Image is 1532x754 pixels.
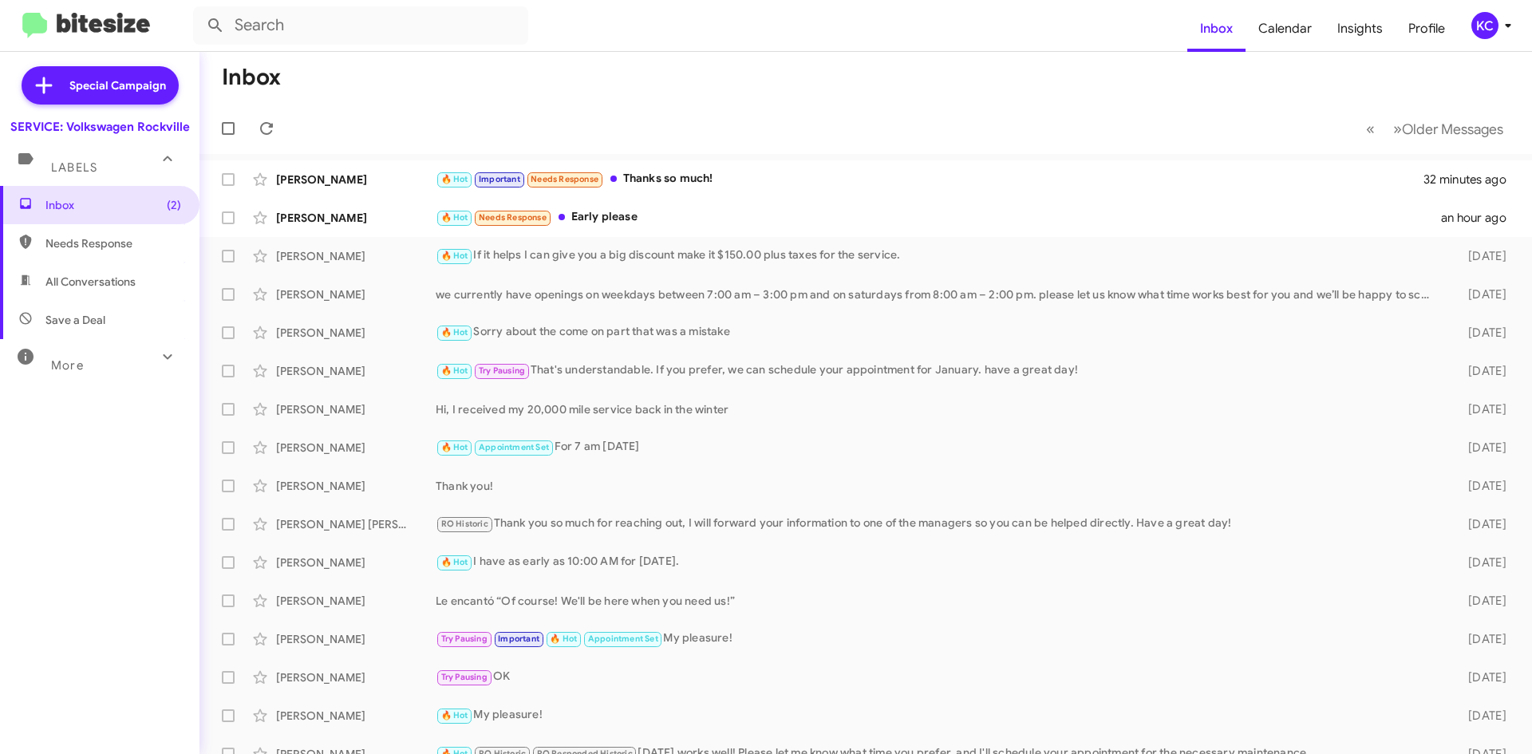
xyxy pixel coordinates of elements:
div: [DATE] [1443,555,1519,570]
div: [PERSON_NAME] [276,325,436,341]
a: Profile [1396,6,1458,52]
a: Calendar [1246,6,1325,52]
div: [DATE] [1443,401,1519,417]
span: Try Pausing [479,365,525,376]
div: KC [1471,12,1498,39]
span: Inbox [45,197,181,213]
div: [DATE] [1443,325,1519,341]
span: More [51,358,84,373]
span: 🔥 Hot [441,365,468,376]
div: [DATE] [1443,593,1519,609]
div: [DATE] [1443,708,1519,724]
div: [PERSON_NAME] [276,401,436,417]
div: [PERSON_NAME] [276,172,436,188]
button: KC [1458,12,1514,39]
div: [DATE] [1443,248,1519,264]
div: OK [436,668,1443,686]
div: SERVICE: Volkswagen Rockville [10,119,190,135]
div: we currently have openings on weekdays between 7:00 am – 3:00 pm and on saturdays from 8:00 am – ... [436,286,1443,302]
span: Important [479,174,520,184]
div: [PERSON_NAME] [276,286,436,302]
div: [PERSON_NAME] [276,363,436,379]
button: Previous [1356,113,1384,145]
div: Le encantó “Of course! We'll be here when you need us!” [436,593,1443,609]
div: [PERSON_NAME] [276,708,436,724]
a: Special Campaign [22,66,179,105]
div: an hour ago [1441,210,1519,226]
div: [DATE] [1443,363,1519,379]
div: [PERSON_NAME] [276,593,436,609]
span: 🔥 Hot [441,174,468,184]
div: [PERSON_NAME] [276,631,436,647]
span: 🔥 Hot [441,557,468,567]
div: 32 minutes ago [1423,172,1519,188]
span: Needs Response [479,212,547,223]
input: Search [193,6,528,45]
div: [PERSON_NAME] [PERSON_NAME] [276,516,436,532]
span: Save a Deal [45,312,105,328]
a: Inbox [1187,6,1246,52]
div: [DATE] [1443,669,1519,685]
div: That's understandable. If you prefer, we can schedule your appointment for January. have a great ... [436,361,1443,380]
span: Needs Response [45,235,181,251]
span: RO Historic [441,519,488,529]
div: [DATE] [1443,286,1519,302]
span: Important [498,634,539,644]
div: [PERSON_NAME] [276,440,436,456]
div: [DATE] [1443,440,1519,456]
h1: Inbox [222,65,281,90]
span: All Conversations [45,274,136,290]
span: Older Messages [1402,120,1503,138]
div: [DATE] [1443,631,1519,647]
span: Special Campaign [69,77,166,93]
span: » [1393,119,1402,139]
a: Insights [1325,6,1396,52]
div: Thank you so much for reaching out, I will forward your information to one of the managers so you... [436,515,1443,533]
span: 🔥 Hot [441,710,468,720]
span: Try Pausing [441,672,488,682]
span: Appointment Set [479,442,549,452]
span: Try Pausing [441,634,488,644]
div: Early please [436,208,1441,227]
div: I have as early as 10:00 AM for [DATE]. [436,553,1443,571]
div: [DATE] [1443,478,1519,494]
div: Sorry about the come on part that was a mistake [436,323,1443,341]
div: My pleasure! [436,630,1443,648]
div: [PERSON_NAME] [276,248,436,264]
div: [PERSON_NAME] [276,555,436,570]
div: [PERSON_NAME] [276,478,436,494]
button: Next [1384,113,1513,145]
span: Appointment Set [588,634,658,644]
span: 🔥 Hot [441,212,468,223]
div: Thanks so much! [436,170,1423,188]
span: Labels [51,160,97,175]
span: 🔥 Hot [441,251,468,261]
div: [DATE] [1443,516,1519,532]
div: [PERSON_NAME] [276,669,436,685]
span: 🔥 Hot [441,442,468,452]
div: Hi, I received my 20,000 mile service back in the winter [436,401,1443,417]
span: 🔥 Hot [550,634,577,644]
span: Needs Response [531,174,598,184]
span: (2) [167,197,181,213]
div: My pleasure! [436,706,1443,724]
div: If it helps I can give you a big discount make it $150.00 plus taxes for the service. [436,247,1443,265]
div: [PERSON_NAME] [276,210,436,226]
span: 🔥 Hot [441,327,468,338]
div: For 7 am [DATE] [436,438,1443,456]
div: Thank you! [436,478,1443,494]
span: « [1366,119,1375,139]
nav: Page navigation example [1357,113,1513,145]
